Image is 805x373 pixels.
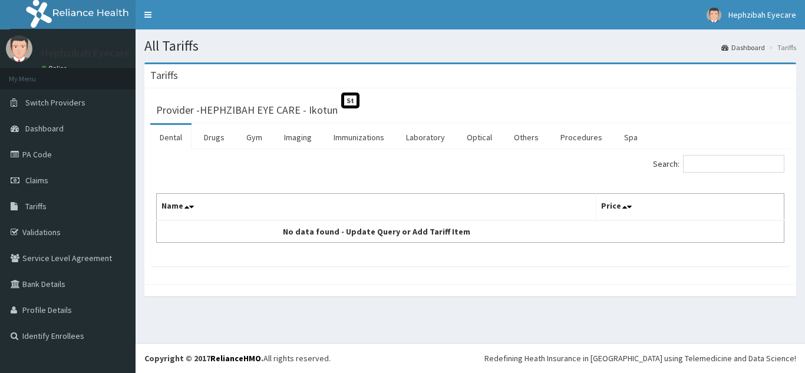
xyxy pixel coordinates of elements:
[144,353,263,364] strong: Copyright © 2017 .
[766,42,796,52] li: Tariffs
[194,125,234,150] a: Drugs
[156,105,338,115] h3: Provider - HEPHZIBAH EYE CARE - Ikotun
[25,97,85,108] span: Switch Providers
[25,123,64,134] span: Dashboard
[150,125,192,150] a: Dental
[707,8,721,22] img: User Image
[721,42,765,52] a: Dashboard
[596,194,784,221] th: Price
[275,125,321,150] a: Imaging
[397,125,454,150] a: Laboratory
[157,220,596,243] td: No data found - Update Query or Add Tariff Item
[683,155,784,173] input: Search:
[41,64,70,72] a: Online
[210,353,261,364] a: RelianceHMO
[144,38,796,54] h1: All Tariffs
[504,125,548,150] a: Others
[237,125,272,150] a: Gym
[41,48,130,58] p: Hephzibah Eyecare
[324,125,394,150] a: Immunizations
[341,93,359,108] span: St
[615,125,647,150] a: Spa
[728,9,796,20] span: Hephzibah Eyecare
[136,343,805,373] footer: All rights reserved.
[25,175,48,186] span: Claims
[653,155,784,173] label: Search:
[6,35,32,62] img: User Image
[457,125,502,150] a: Optical
[551,125,612,150] a: Procedures
[157,194,596,221] th: Name
[150,70,178,81] h3: Tariffs
[484,352,796,364] div: Redefining Heath Insurance in [GEOGRAPHIC_DATA] using Telemedicine and Data Science!
[25,201,47,212] span: Tariffs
